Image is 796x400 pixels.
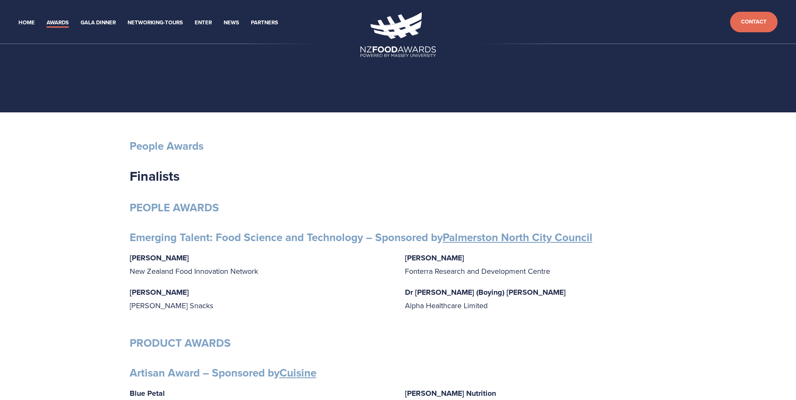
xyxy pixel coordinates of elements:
strong: [PERSON_NAME] [130,287,189,298]
strong: [PERSON_NAME] [405,252,464,263]
strong: PRODUCT AWARDS [130,335,231,351]
a: Networking-Tours [128,18,183,28]
a: Gala Dinner [81,18,116,28]
a: Cuisine [279,365,316,381]
strong: Dr [PERSON_NAME] (Boying) [PERSON_NAME] [405,287,566,298]
p: Alpha Healthcare Limited [405,286,667,312]
a: Contact [730,12,778,32]
strong: Blue Petal [130,388,165,399]
strong: Finalists [130,166,180,186]
a: Home [18,18,35,28]
strong: [PERSON_NAME] [130,252,189,263]
p: [PERSON_NAME] Snacks [130,286,391,312]
strong: Artisan Award – Sponsored by [130,365,316,381]
a: Enter [195,18,212,28]
h3: People Awards [130,139,667,153]
p: Fonterra Research and Development Centre [405,251,667,278]
strong: [PERSON_NAME] Nutrition [405,388,496,399]
a: Partners [251,18,278,28]
a: News [224,18,239,28]
strong: PEOPLE AWARDS [130,200,219,216]
strong: Emerging Talent: Food Science and Technology – Sponsored by [130,229,592,245]
a: Palmerston North City Council [443,229,592,245]
p: New Zealand Food Innovation Network [130,251,391,278]
a: Awards [47,18,69,28]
